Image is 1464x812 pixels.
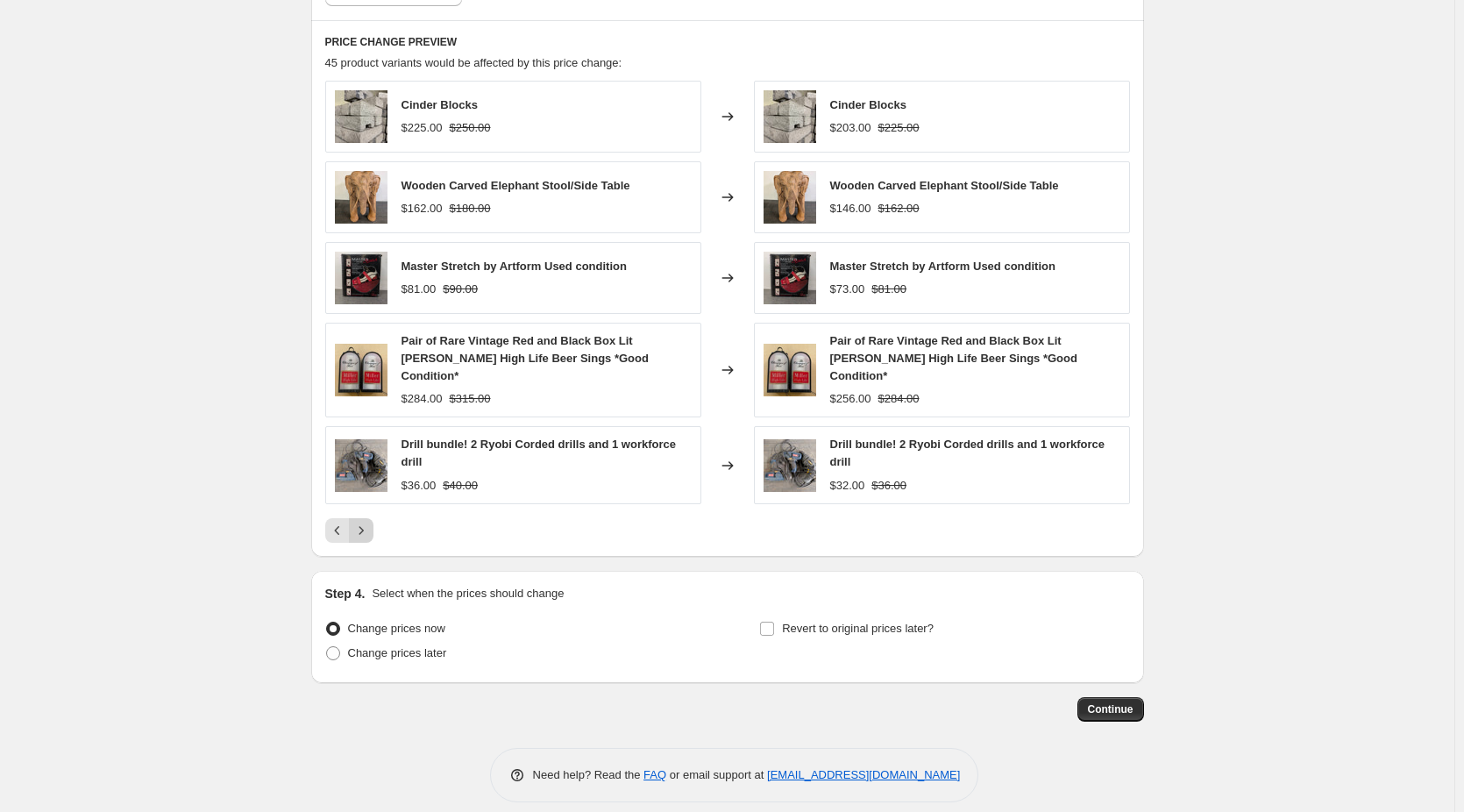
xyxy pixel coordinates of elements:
[402,477,437,495] div: $36.00
[325,35,1130,49] h6: PRICE CHANGE PREVIEW
[450,390,491,408] strike: $315.00
[348,622,445,635] span: Change prices now
[325,585,366,602] h2: Step 4.
[349,518,373,543] button: Next
[830,477,865,495] div: $32.00
[830,179,1059,192] span: Wooden Carved Elephant Stool/Side Table
[450,200,491,217] strike: $180.00
[335,344,387,396] img: pair-of-rare-vintage-red-and-black-box-lit-miller-high-life-beer-sings-good-condition-247891_80x.jpg
[443,477,478,495] strike: $40.00
[335,439,387,492] img: drill-bundle-2-ryobi-corded-drills-and-1-workforce-drill-7730717_80x.jpg
[830,200,871,217] div: $146.00
[402,260,627,273] span: Master Stretch by Artform Used condition
[443,281,478,298] strike: $90.00
[764,171,816,224] img: wooden-carved-elephant-stoolside-table-530399_80x.jpg
[830,119,871,137] div: $203.00
[666,768,767,781] span: or email support at
[878,200,920,217] strike: $162.00
[830,438,1105,468] span: Drill bundle! 2 Ryobi Corded drills and 1 workforce drill
[335,171,387,224] img: wooden-carved-elephant-stoolside-table-530399_80x.jpg
[764,252,816,304] img: master-stretch-by-artform-used-condition-874478_80x.jpg
[402,438,677,468] span: Drill bundle! 2 Ryobi Corded drills and 1 workforce drill
[830,281,865,298] div: $73.00
[871,281,906,298] strike: $81.00
[764,90,816,143] img: cinder-blocks-852288_80x.jpg
[764,344,816,396] img: pair-of-rare-vintage-red-and-black-box-lit-miller-high-life-beer-sings-good-condition-247891_80x.jpg
[402,281,437,298] div: $81.00
[830,390,871,408] div: $256.00
[335,90,387,143] img: cinder-blocks-852288_80x.jpg
[871,477,906,495] strike: $36.00
[830,334,1077,382] span: Pair of Rare Vintage Red and Black Box Lit [PERSON_NAME] High Life Beer Sings *Good Condition*
[450,119,491,137] strike: $250.00
[348,646,447,659] span: Change prices later
[878,390,920,408] strike: $284.00
[1077,697,1144,722] button: Continue
[767,768,960,781] a: [EMAIL_ADDRESS][DOMAIN_NAME]
[402,200,443,217] div: $162.00
[325,518,350,543] button: Previous
[643,768,666,781] a: FAQ
[402,179,630,192] span: Wooden Carved Elephant Stool/Side Table
[533,768,644,781] span: Need help? Read the
[402,334,649,382] span: Pair of Rare Vintage Red and Black Box Lit [PERSON_NAME] High Life Beer Sings *Good Condition*
[402,98,478,111] span: Cinder Blocks
[764,439,816,492] img: drill-bundle-2-ryobi-corded-drills-and-1-workforce-drill-7730717_80x.jpg
[372,585,564,602] p: Select when the prices should change
[402,119,443,137] div: $225.00
[1088,702,1134,716] span: Continue
[830,98,906,111] span: Cinder Blocks
[325,518,373,543] nav: Pagination
[402,390,443,408] div: $284.00
[830,260,1055,273] span: Master Stretch by Artform Used condition
[325,56,622,69] span: 45 product variants would be affected by this price change:
[878,119,920,137] strike: $225.00
[335,252,387,304] img: master-stretch-by-artform-used-condition-874478_80x.jpg
[782,622,934,635] span: Revert to original prices later?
